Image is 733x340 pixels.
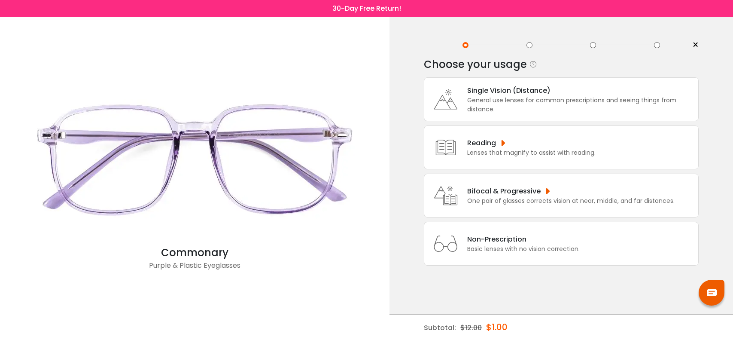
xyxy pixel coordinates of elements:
[467,96,694,114] div: General use lenses for common prescriptions and seeing things from distance.
[686,39,699,52] a: ×
[486,315,508,340] div: $1.00
[707,289,717,296] img: chat
[467,234,580,245] div: Non-Prescription
[467,85,694,96] div: Single Vision (Distance)
[467,138,596,148] div: Reading
[23,245,367,260] div: Commonary
[692,39,699,52] span: ×
[23,73,367,245] img: Purple Commonary - Plastic Eyeglasses
[467,148,596,157] div: Lenses that magnify to assist with reading.
[467,196,675,205] div: One pair of glasses corrects vision at near, middle, and far distances.
[23,260,367,278] div: Purple & Plastic Eyeglasses
[467,186,675,196] div: Bifocal & Progressive
[467,245,580,254] div: Basic lenses with no vision correction.
[424,56,527,73] div: Choose your usage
